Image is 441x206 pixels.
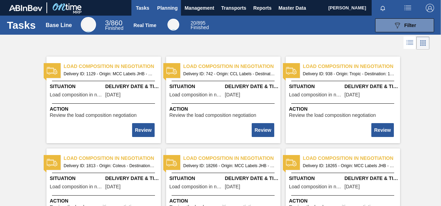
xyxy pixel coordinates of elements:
[345,83,398,90] span: Delivery Date & Time
[345,92,360,97] span: 03/13/2023,
[167,19,179,31] div: Real Time
[166,66,177,76] img: status
[64,63,161,70] span: Load composition in negotiation
[426,4,434,12] img: Logout
[132,123,154,137] button: Review
[50,175,104,182] span: Situation
[375,18,434,32] button: Filter
[225,184,240,189] span: 08/20/2025,
[105,92,121,97] span: 03/31/2023,
[289,197,398,205] span: Action
[289,92,343,97] span: Load composition in negotiation
[371,123,394,137] button: Review
[170,105,279,113] span: Action
[50,92,104,97] span: Load composition in negotiation
[303,70,395,78] span: Delivery ID: 938 - Origin: Tropic - Destination: 1SD
[404,36,416,50] div: List Vision
[105,25,123,31] span: Finished
[105,83,159,90] span: Delivery Date & Time
[286,66,296,76] img: status
[191,20,196,26] span: 20
[64,155,161,162] span: Load composition in negotiation
[286,157,296,168] img: status
[225,92,240,97] span: 01/27/2023,
[289,113,376,118] span: Review the load composition negotiation
[404,4,412,12] img: userActions
[105,175,159,182] span: Delivery Date & Time
[50,105,159,113] span: Action
[303,155,400,162] span: Load composition in negotiation
[372,3,394,13] button: Notifications
[170,92,223,97] span: Load composition in negotiation
[345,184,360,189] span: 08/16/2025,
[81,17,96,32] div: Base Line
[105,20,123,31] div: Base Line
[47,66,57,76] img: status
[170,175,223,182] span: Situation
[170,184,223,189] span: Load composition in negotiation
[252,123,274,137] button: Review
[9,5,42,11] img: TNhmsLtSVTkK8tSr43FrP2fwEKptu5GPRR3wAAAABJRU5ErkJggg==
[225,175,279,182] span: Delivery Date & Time
[47,157,57,168] img: status
[191,25,209,30] span: Finished
[50,83,104,90] span: Situation
[50,184,104,189] span: Load composition in negotiation
[184,4,214,12] span: Management
[64,70,155,78] span: Delivery ID: 1129 - Origin: MCC Labels JHB - Destination: 1SD
[183,162,275,170] span: Delivery ID: 18266 - Origin: MCC Labels JHB - Destination: 1SD
[225,83,279,90] span: Delivery Date & Time
[289,184,343,189] span: Load composition in negotiation
[289,105,398,113] span: Action
[50,197,159,205] span: Action
[157,4,178,12] span: Planning
[372,122,394,138] div: Complete task: 2189024
[253,4,271,12] span: Reports
[183,155,280,162] span: Load composition in negotiation
[46,22,72,28] div: Base Line
[221,4,246,12] span: Transports
[303,162,395,170] span: Delivery ID: 18265 - Origin: MCC Labels JHB - Destination: 1SD
[50,113,137,118] span: Review the load composition negotiation
[135,4,150,12] span: Tasks
[289,83,343,90] span: Situation
[105,19,109,27] span: 3
[404,23,416,28] span: Filter
[166,157,177,168] img: status
[183,70,275,78] span: Delivery ID: 742 - Origin: CCL Labels - Destination: 1SD
[278,4,306,12] span: Master Data
[170,83,223,90] span: Situation
[191,20,206,26] span: / 895
[7,21,36,29] h1: Tasks
[105,184,121,189] span: 06/02/2023,
[289,175,343,182] span: Situation
[416,36,430,50] div: Card Vision
[64,162,155,170] span: Delivery ID: 1813 - Origin: Coleus - Destination: 1SD
[345,175,398,182] span: Delivery Date & Time
[133,23,156,28] div: Real Time
[183,63,280,70] span: Load composition in negotiation
[133,122,155,138] div: Complete task: 2189022
[252,122,275,138] div: Complete task: 2189023
[170,113,257,118] span: Review the load composition negotiation
[105,19,122,27] span: / 860
[170,197,279,205] span: Action
[303,63,400,70] span: Load composition in negotiation
[191,21,209,30] div: Real Time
